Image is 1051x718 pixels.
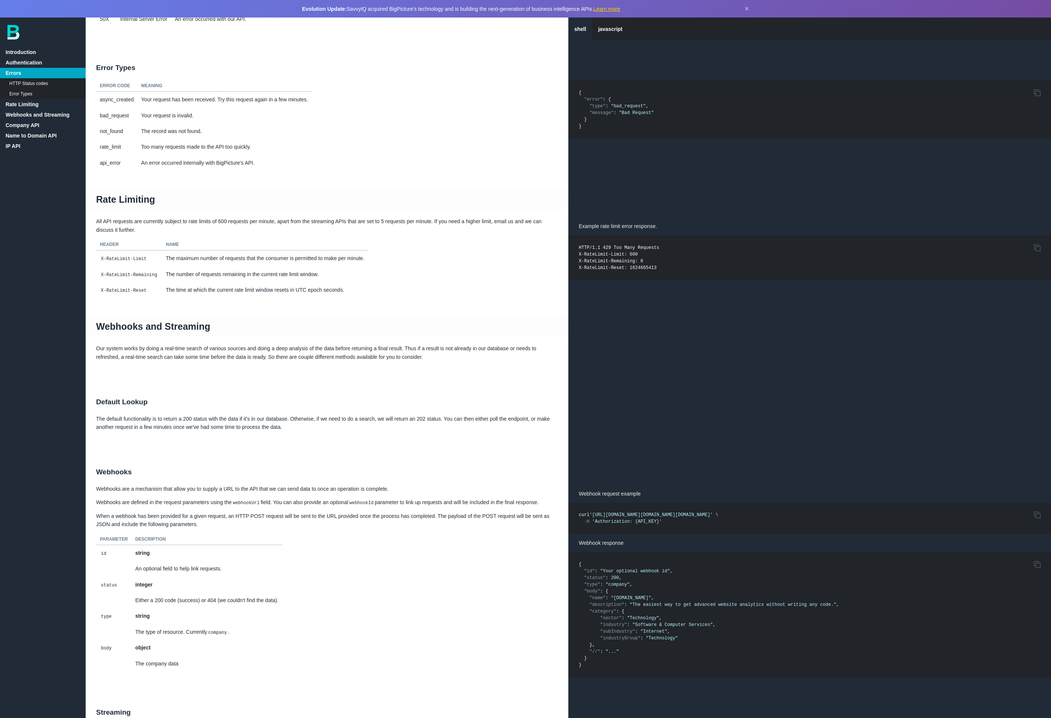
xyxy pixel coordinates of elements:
[137,123,312,139] td: The record was not found.
[590,512,713,518] span: '[URL][DOMAIN_NAME][DOMAIN_NAME][DOMAIN_NAME]'
[96,92,137,108] td: async_created
[131,534,282,545] th: Description
[207,629,228,636] code: company
[86,189,568,209] h1: Rate Limiting
[590,649,600,654] span: "//"
[646,104,648,109] span: ,
[611,595,651,601] span: "[DOMAIN_NAME]"
[611,104,646,109] span: "bad_request"
[568,217,1051,235] p: Example rate limit error response.
[600,589,603,594] span: :
[579,662,581,668] span: }
[137,139,312,155] td: Too many requests made to the API too quickly.
[579,90,581,95] span: {
[713,622,715,627] span: ,
[606,582,630,587] span: "company"
[622,616,624,621] span: :
[606,649,619,654] span: "..."
[568,534,1051,552] p: Webhook response
[590,110,614,116] span: "message"
[96,123,137,139] td: not_found
[100,613,113,620] code: type
[630,582,632,587] span: ,
[600,636,641,641] span: "industryGroup"
[137,80,312,92] th: Meaning
[584,569,595,574] span: "id"
[606,589,608,594] span: {
[590,642,595,648] span: },
[135,582,153,588] strong: integer
[593,6,620,12] a: Learn more
[86,344,568,361] p: Our system works by doing a real-time search of various sources and doing a deep analysis of the ...
[606,104,608,109] span: :
[619,110,654,116] span: "Bad Request"
[131,656,282,671] td: The company data
[600,569,670,574] span: "Your optional webhook id"
[131,561,282,576] td: An optional field to help link requests.
[568,485,1051,503] p: Webhook request example
[744,4,749,13] button: Dismiss announcement
[86,459,568,485] h2: Webhooks
[86,389,568,415] h2: Default Lookup
[135,550,150,556] strong: string
[135,645,150,651] strong: object
[584,97,603,102] span: "error"
[137,92,312,108] td: Your request has been received. Try this request again in a few minutes.
[641,636,643,641] span: :
[86,217,568,234] p: All API requests are currently subject to rate limits of 600 requests per minute, apart from the ...
[162,239,368,250] th: Name
[86,498,568,506] p: Webhooks are defined in the request parameters using the field. You can also provide an optional ...
[584,656,587,661] span: }
[162,282,368,298] td: The time at which the current rate limit window resets in UTC epoch seconds.
[100,255,147,263] code: X-RateLimit-Limit
[590,104,606,109] span: "type"
[579,124,581,129] span: }
[96,80,137,92] th: Error Code
[96,155,137,171] td: api_error
[579,512,718,524] code: curl
[600,649,603,654] span: :
[579,245,659,271] code: HTTP/1.1 429 Too Many Requests X-RateLimit-Limit: 600 X-RateLimit-Remaining: 0 X-RateLimit-Reset:...
[100,271,158,279] code: X-RateLimit-Remaining
[600,582,603,587] span: :
[100,550,107,557] code: id
[584,117,587,122] span: }
[590,602,625,607] span: "description"
[627,616,659,621] span: "Technology"
[606,595,608,601] span: :
[96,239,162,250] th: Header
[302,6,620,12] span: SavvyIQ acquired BigPicture's technology and is building the next-generation of business intellig...
[603,97,606,102] span: :
[600,622,627,627] span: "industry"
[348,499,375,507] code: webhookId
[137,155,312,171] td: An error occurred internally with BigPicture's API.
[595,569,597,574] span: :
[584,589,600,594] span: "body"
[600,629,635,634] span: "subIndustry"
[715,512,718,518] span: \
[611,575,619,581] span: 200
[86,316,568,336] h1: Webhooks and Streaming
[117,11,171,27] td: Internal Server Error
[651,595,654,601] span: ,
[100,582,118,589] code: status
[630,602,836,607] span: "The easiest way to get advanced website analytics without writing any code."
[86,55,568,80] h2: Error Types
[96,11,117,27] td: 50X
[600,616,622,621] span: "sector"
[624,602,627,607] span: :
[646,636,678,641] span: "Technology"
[627,622,630,627] span: :
[836,602,839,607] span: ,
[162,250,368,266] td: The maximum number of requests that the consumer is permitted to make per minute.
[171,11,277,27] td: An error occurred with our API.
[568,18,592,41] a: shell
[667,629,670,634] span: ,
[131,624,282,640] td: The type of resource. Currently .
[670,569,673,574] span: ,
[100,287,147,294] code: X-RateLimit-Reset
[635,629,638,634] span: :
[86,485,568,493] p: Webhooks are a mechanism that allow you to supply a URL to the API that we can send data to once ...
[592,519,662,524] span: 'Authorization: {API_KEY}'
[590,595,606,601] span: "name"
